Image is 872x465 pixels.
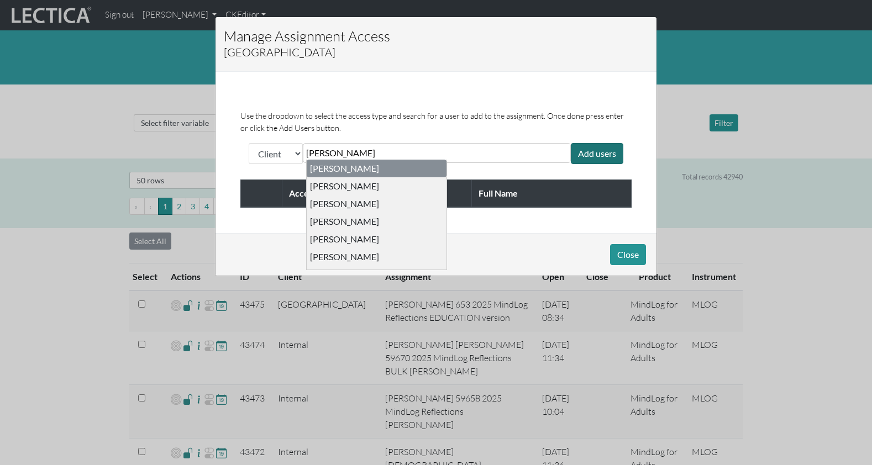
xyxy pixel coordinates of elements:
[282,179,472,207] th: Access Type
[610,244,646,265] button: Close
[310,216,379,227] div: [PERSON_NAME]
[472,179,632,207] th: Full Name
[224,25,390,46] h4: Manage Assignment Access
[224,46,390,59] h5: [GEOGRAPHIC_DATA]
[310,269,379,280] div: [PERSON_NAME]
[571,143,623,164] div: Add users
[306,146,405,160] input: Rosa Patel
[240,110,632,134] p: Use the dropdown to select the access type and search for a user to add to the assignment. Once d...
[310,163,379,174] div: [PERSON_NAME]
[310,181,379,192] div: [PERSON_NAME]
[310,251,379,262] div: [PERSON_NAME]
[310,234,379,245] div: [PERSON_NAME]
[310,198,379,209] div: [PERSON_NAME]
